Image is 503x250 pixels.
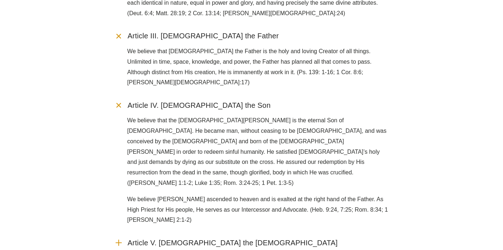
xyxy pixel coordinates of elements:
[127,46,389,88] p: We believe that [DEMOGRAPHIC_DATA] the Father is the holy and loving Creator of all things. Unlim...
[127,115,389,188] p: We believe that the [DEMOGRAPHIC_DATA][PERSON_NAME] is the eternal Son of [DEMOGRAPHIC_DATA]. He ...
[128,31,279,41] span: Article III. [DEMOGRAPHIC_DATA] the Father
[128,238,338,247] span: Article V. [DEMOGRAPHIC_DATA] the [DEMOGRAPHIC_DATA]
[127,194,389,225] p: We believe [PERSON_NAME] ascended to heaven and is exalted at the right hand of the Father. As Hi...
[128,101,271,110] span: Article IV. [DEMOGRAPHIC_DATA] the Son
